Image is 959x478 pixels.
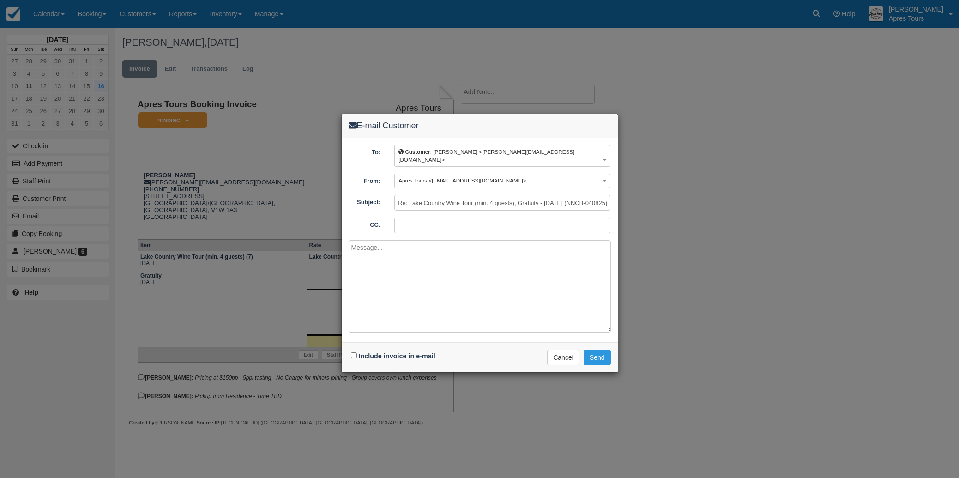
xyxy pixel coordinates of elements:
[342,218,388,230] label: CC:
[547,350,579,365] button: Cancel
[342,145,388,157] label: To:
[359,352,435,360] label: Include invoice in e-mail
[394,145,610,167] button: Customer: [PERSON_NAME] <[PERSON_NAME][EMAIL_ADDRESS][DOMAIN_NAME]>
[398,177,526,183] span: Apres Tours <[EMAIL_ADDRESS][DOMAIN_NAME]>
[394,174,610,188] button: Apres Tours <[EMAIL_ADDRESS][DOMAIN_NAME]>
[342,195,388,207] label: Subject:
[405,149,430,155] b: Customer
[584,350,611,365] button: Send
[349,121,611,131] h4: E-mail Customer
[342,174,388,186] label: From:
[398,149,574,163] span: : [PERSON_NAME] <[PERSON_NAME][EMAIL_ADDRESS][DOMAIN_NAME]>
